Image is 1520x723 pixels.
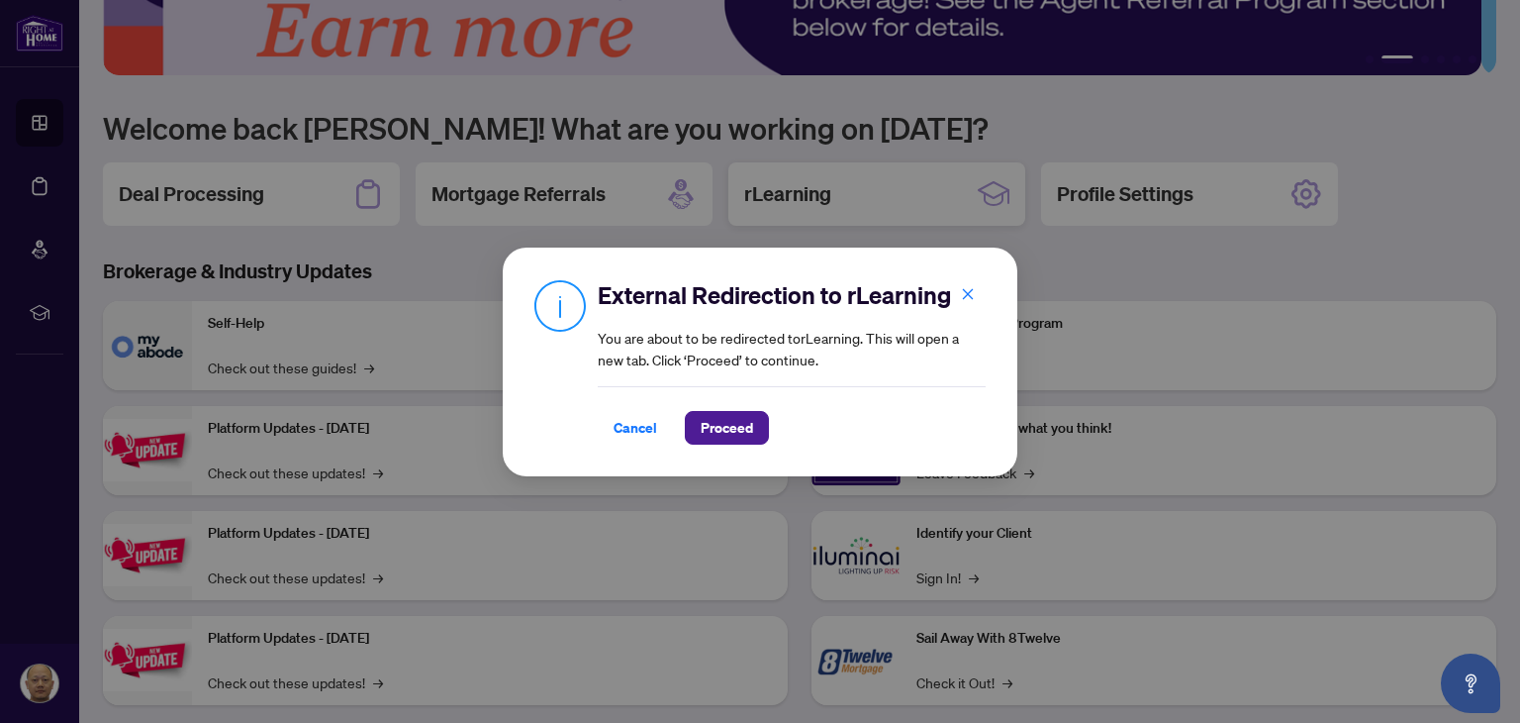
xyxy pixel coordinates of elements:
button: Proceed [685,411,769,445]
span: close [961,286,975,300]
span: Cancel [614,412,657,444]
button: Open asap [1441,654,1500,713]
img: Info Icon [534,279,586,332]
span: Proceed [701,412,753,444]
button: Cancel [598,411,673,445]
h2: External Redirection to rLearning [598,279,986,311]
div: You are about to be redirected to rLearning . This will open a new tab. Click ‘Proceed’ to continue. [598,279,986,445]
